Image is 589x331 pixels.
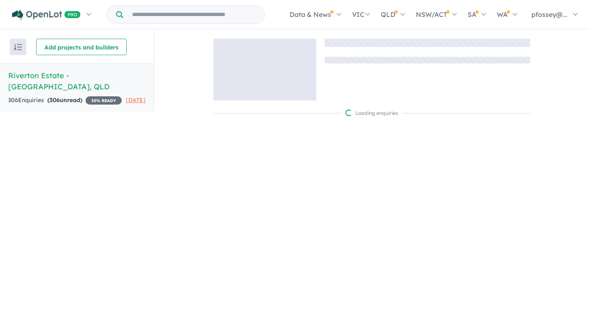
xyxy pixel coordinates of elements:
span: 35 % READY [86,96,122,105]
h5: Riverton Estate - [GEOGRAPHIC_DATA] , QLD [8,70,146,92]
span: [DATE] [126,96,146,104]
div: Loading enquiries [346,109,398,117]
button: Add projects and builders [36,39,127,55]
input: Try estate name, suburb, builder or developer [125,6,263,23]
img: Openlot PRO Logo White [12,10,81,20]
span: 306 [49,96,60,104]
strong: ( unread) [47,96,82,104]
span: pfossey@... [531,10,567,19]
img: sort.svg [14,44,22,50]
div: 306 Enquir ies [8,96,122,105]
